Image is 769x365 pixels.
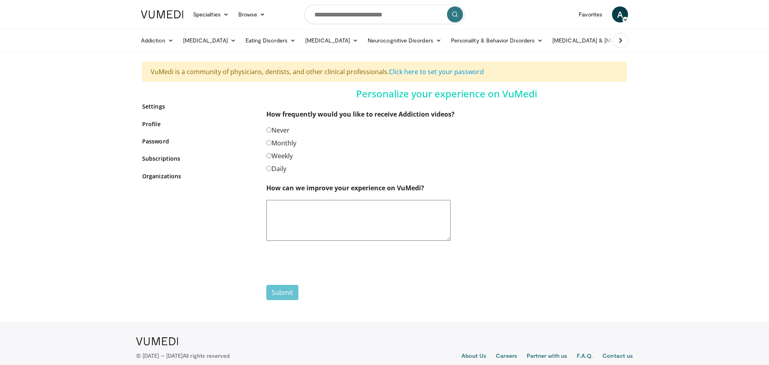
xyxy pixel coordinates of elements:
[141,10,183,18] img: VuMedi Logo
[178,32,241,48] a: [MEDICAL_DATA]
[241,32,300,48] a: Eating Disorders
[461,352,487,361] a: About Us
[142,102,254,111] a: Settings
[446,32,548,48] a: Personality & Behavior Disorders
[496,352,517,361] a: Careers
[266,125,290,135] label: Never
[136,32,178,48] a: Addiction
[266,164,286,173] label: Daily
[574,6,607,22] a: Favorites
[612,6,628,22] a: A
[527,352,567,361] a: Partner with us
[266,140,272,145] input: Monthly
[300,32,363,48] a: [MEDICAL_DATA]
[188,6,234,22] a: Specialties
[548,32,662,48] a: [MEDICAL_DATA] & [MEDICAL_DATA]
[602,352,633,361] a: Contact us
[142,137,254,145] a: Password
[183,352,229,359] span: All rights reserved
[142,154,254,163] a: Subscriptions
[266,110,455,119] strong: How frequently would you like to receive Addiction videos?
[266,88,627,100] h4: Personalize your experience on VuMedi
[234,6,270,22] a: Browse
[363,32,446,48] a: Neurocognitive Disorders
[266,247,388,278] iframe: reCAPTCHA
[389,67,484,76] a: Click here to set your password
[142,120,254,128] a: Profile
[266,127,272,133] input: Never
[136,352,230,360] p: © [DATE] – [DATE]
[304,5,465,24] input: Search topics, interventions
[266,138,296,148] label: Monthly
[142,172,254,180] a: Organizations
[266,166,272,171] input: Daily
[266,153,272,158] input: Weekly
[266,183,424,193] label: How can we improve your experience on VuMedi?
[136,337,178,345] img: VuMedi Logo
[266,151,293,161] label: Weekly
[142,62,627,82] div: VuMedi is a community of physicians, dentists, and other clinical professionals.
[577,352,593,361] a: F.A.Q.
